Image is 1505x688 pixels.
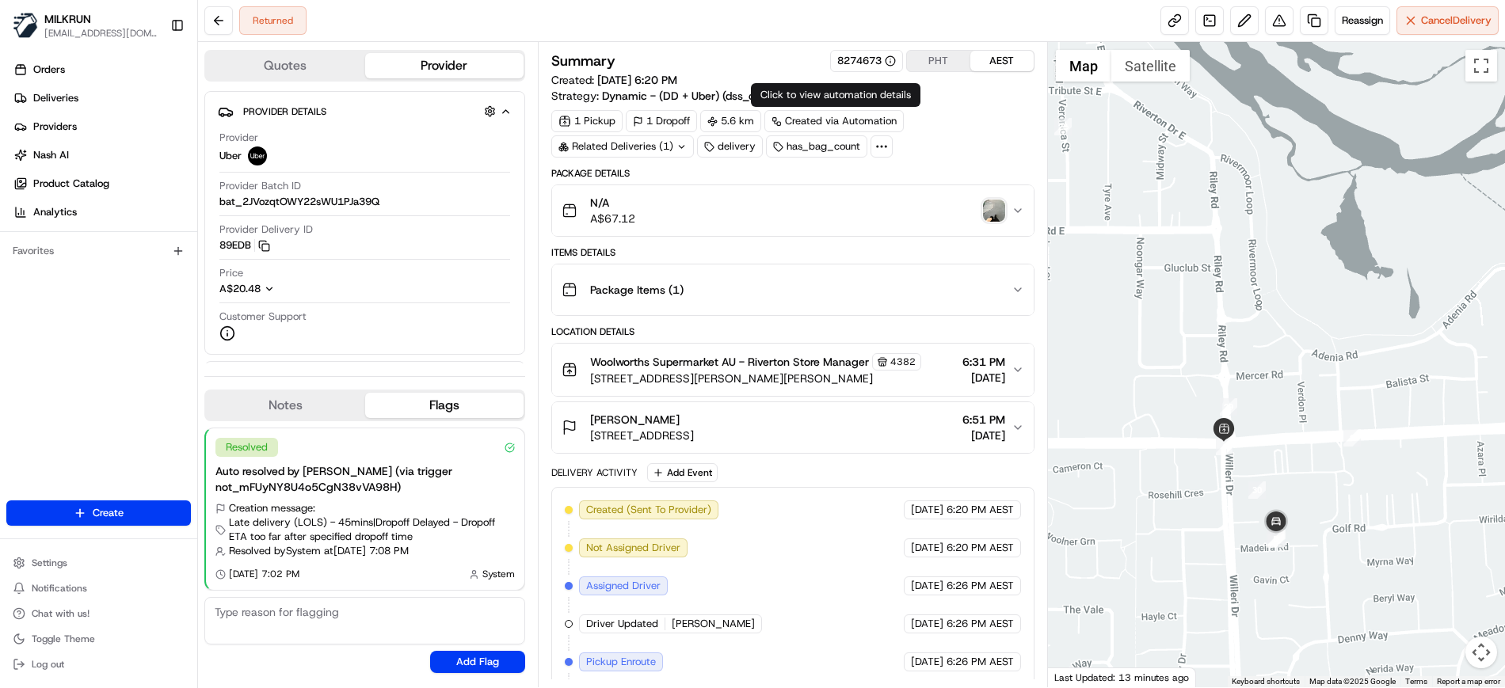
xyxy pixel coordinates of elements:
[751,83,920,107] div: Click to view automation details
[13,13,38,38] img: MILKRUN
[206,393,365,418] button: Notes
[970,51,1034,71] button: AEST
[1465,637,1497,668] button: Map camera controls
[586,503,711,517] span: Created (Sent To Provider)
[6,143,197,168] a: Nash AI
[1342,13,1383,28] span: Reassign
[590,282,684,298] span: Package Items ( 1 )
[218,98,512,124] button: Provider Details
[6,57,197,82] a: Orders
[6,114,197,139] a: Providers
[586,579,661,593] span: Assigned Driver
[551,246,1034,259] div: Items Details
[1220,398,1237,416] div: 29
[947,541,1014,555] span: 6:20 PM AEST
[1248,481,1266,499] div: 30
[33,148,69,162] span: Nash AI
[229,568,299,580] span: [DATE] 7:02 PM
[1054,118,1072,135] div: 28
[44,11,91,27] span: MILKRUN
[911,579,943,593] span: [DATE]
[1335,6,1390,35] button: Reassign
[552,344,1034,396] button: Woolworths Supermarket AU - Riverton Store Manager4382[STREET_ADDRESS][PERSON_NAME][PERSON_NAME]6...
[551,135,694,158] div: Related Deliveries (1)
[1405,677,1427,686] a: Terms (opens in new tab)
[1232,676,1300,687] button: Keyboard shortcuts
[32,582,87,595] span: Notifications
[590,211,635,226] span: A$67.12
[911,541,943,555] span: [DATE]
[6,200,197,225] a: Analytics
[551,54,615,68] h3: Summary
[215,438,278,457] div: Resolved
[590,412,680,428] span: [PERSON_NAME]
[1052,667,1104,687] a: Open this area in Google Maps (opens a new window)
[482,568,515,580] span: System
[697,135,763,158] div: delivery
[962,412,1005,428] span: 6:51 PM
[947,617,1014,631] span: 6:26 PM AEST
[219,131,258,145] span: Provider
[219,310,307,324] span: Customer Support
[33,120,77,134] span: Providers
[248,146,267,165] img: uber-new-logo.jpeg
[324,544,409,558] span: at [DATE] 7:08 PM
[365,393,524,418] button: Flags
[32,607,90,620] span: Chat with us!
[1267,530,1284,548] div: 5
[911,503,943,517] span: [DATE]
[219,266,243,280] span: Price
[6,628,191,650] button: Toggle Theme
[947,503,1014,517] span: 6:20 PM AEST
[219,179,301,193] span: Provider Batch ID
[6,86,197,111] a: Deliveries
[219,222,313,237] span: Provider Delivery ID
[551,110,623,132] div: 1 Pickup
[6,653,191,675] button: Log out
[6,552,191,574] button: Settings
[1421,13,1492,28] span: Cancel Delivery
[590,354,869,370] span: Woolworths Supermarket AU - Riverton Store Manager
[647,463,718,482] button: Add Event
[6,500,191,526] button: Create
[552,402,1034,453] button: [PERSON_NAME][STREET_ADDRESS]6:51 PM[DATE]
[962,428,1005,443] span: [DATE]
[911,617,943,631] span: [DATE]
[1048,667,1196,687] div: Last Updated: 13 minutes ago
[32,633,95,645] span: Toggle Theme
[602,88,803,104] a: Dynamic - (DD + Uber) (dss_cPCnzd)
[764,110,904,132] a: Created via Automation
[597,73,677,87] span: [DATE] 6:20 PM
[983,200,1005,222] img: photo_proof_of_delivery image
[215,463,515,495] div: Auto resolved by [PERSON_NAME] (via trigger not_mFUyNY8U4o5CgN38vVA98H)
[1056,50,1111,82] button: Show street map
[6,602,191,625] button: Chat with us!
[229,515,515,544] span: Late delivery (LOLS) - 45mins | Dropoff Delayed - Dropoff ETA too far after specified dropoff time
[6,171,197,196] a: Product Catalog
[586,655,656,669] span: Pickup Enroute
[1396,6,1499,35] button: CancelDelivery
[590,195,635,211] span: N/A
[93,506,124,520] span: Create
[586,541,680,555] span: Not Assigned Driver
[551,88,803,104] div: Strategy:
[947,579,1014,593] span: 6:26 PM AEST
[586,617,658,631] span: Driver Updated
[219,238,270,253] button: 89EDB
[551,466,638,479] div: Delivery Activity
[33,63,65,77] span: Orders
[962,370,1005,386] span: [DATE]
[6,577,191,599] button: Notifications
[1309,677,1396,686] span: Map data ©2025 Google
[33,177,109,191] span: Product Catalog
[32,557,67,569] span: Settings
[700,110,761,132] div: 5.6 km
[430,651,525,673] button: Add Flag
[551,72,677,88] span: Created:
[6,238,191,264] div: Favorites
[1343,429,1361,447] div: 2
[551,325,1034,338] div: Location Details
[552,264,1034,315] button: Package Items (1)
